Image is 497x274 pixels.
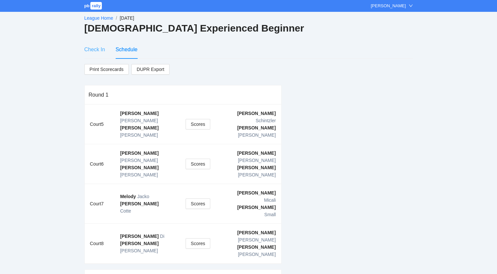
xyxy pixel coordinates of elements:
span: [PERSON_NAME] [120,172,158,177]
span: / [116,15,117,21]
td: Court 7 [85,184,115,224]
td: Court 5 [85,104,115,144]
span: [DATE] [120,15,134,21]
span: Scores [191,200,205,207]
b: [PERSON_NAME] [120,111,159,116]
b: [PERSON_NAME] [237,244,276,250]
button: Scores [186,159,211,169]
span: Scores [191,121,205,128]
b: [PERSON_NAME] [237,190,276,195]
span: Micali [264,197,276,203]
a: Print Scorecards [84,64,129,75]
a: League Home [84,15,113,21]
b: [PERSON_NAME] [120,125,159,130]
h2: [DEMOGRAPHIC_DATA] Experienced Beginner [84,22,413,35]
span: [PERSON_NAME] [238,237,276,242]
span: [PERSON_NAME] [120,132,158,138]
div: Check In [84,45,105,54]
span: rally [90,2,102,10]
b: [PERSON_NAME] [120,165,159,170]
b: [PERSON_NAME] [237,125,276,130]
a: DUPR Export [131,64,169,75]
b: Melody [120,194,136,199]
span: [PERSON_NAME] [238,132,276,138]
a: pbrally [84,3,103,8]
span: down [409,4,413,8]
button: Scores [186,119,211,129]
span: [PERSON_NAME] [238,158,276,163]
b: [PERSON_NAME] [120,241,159,246]
b: [PERSON_NAME] [120,201,159,206]
div: Schedule [116,45,138,54]
div: [PERSON_NAME] [371,3,406,9]
b: [PERSON_NAME] [237,165,276,170]
span: Cotte [120,208,131,214]
span: Jacko [137,194,149,199]
span: Small [264,212,276,217]
b: [PERSON_NAME] [120,234,159,239]
span: Scores [191,160,205,168]
span: [PERSON_NAME] [238,252,276,257]
button: Scores [186,238,211,249]
b: [PERSON_NAME] [237,150,276,156]
span: [PERSON_NAME] [120,158,158,163]
span: DUPR Export [137,64,164,74]
b: [PERSON_NAME] [120,150,159,156]
td: Court 6 [85,144,115,184]
span: [PERSON_NAME] [120,248,158,253]
td: Court 8 [85,224,115,263]
span: pb [84,3,90,8]
b: [PERSON_NAME] [237,230,276,235]
span: [PERSON_NAME] [238,172,276,177]
b: [PERSON_NAME] [237,111,276,116]
span: Di [160,234,164,239]
span: Scores [191,240,205,247]
div: Round 1 [89,85,277,104]
span: [PERSON_NAME] [120,118,158,123]
b: [PERSON_NAME] [237,205,276,210]
span: Schintzler [256,118,276,123]
button: Scores [186,198,211,209]
span: Print Scorecards [90,64,124,74]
